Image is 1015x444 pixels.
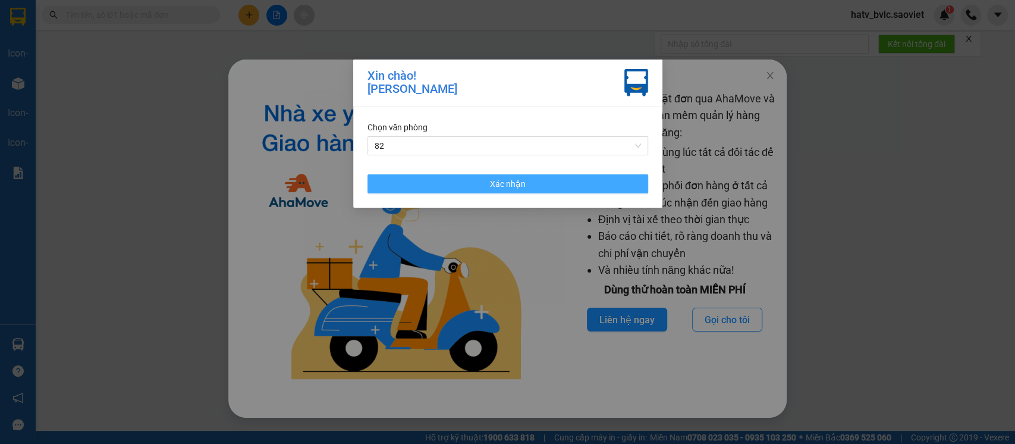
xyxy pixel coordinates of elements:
div: Xin chào! [PERSON_NAME] [367,69,457,96]
img: vxr-icon [624,69,648,96]
div: Chọn văn phòng [367,121,648,134]
button: Xác nhận [367,174,648,193]
span: Xác nhận [490,177,526,190]
span: 82 [375,137,641,155]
